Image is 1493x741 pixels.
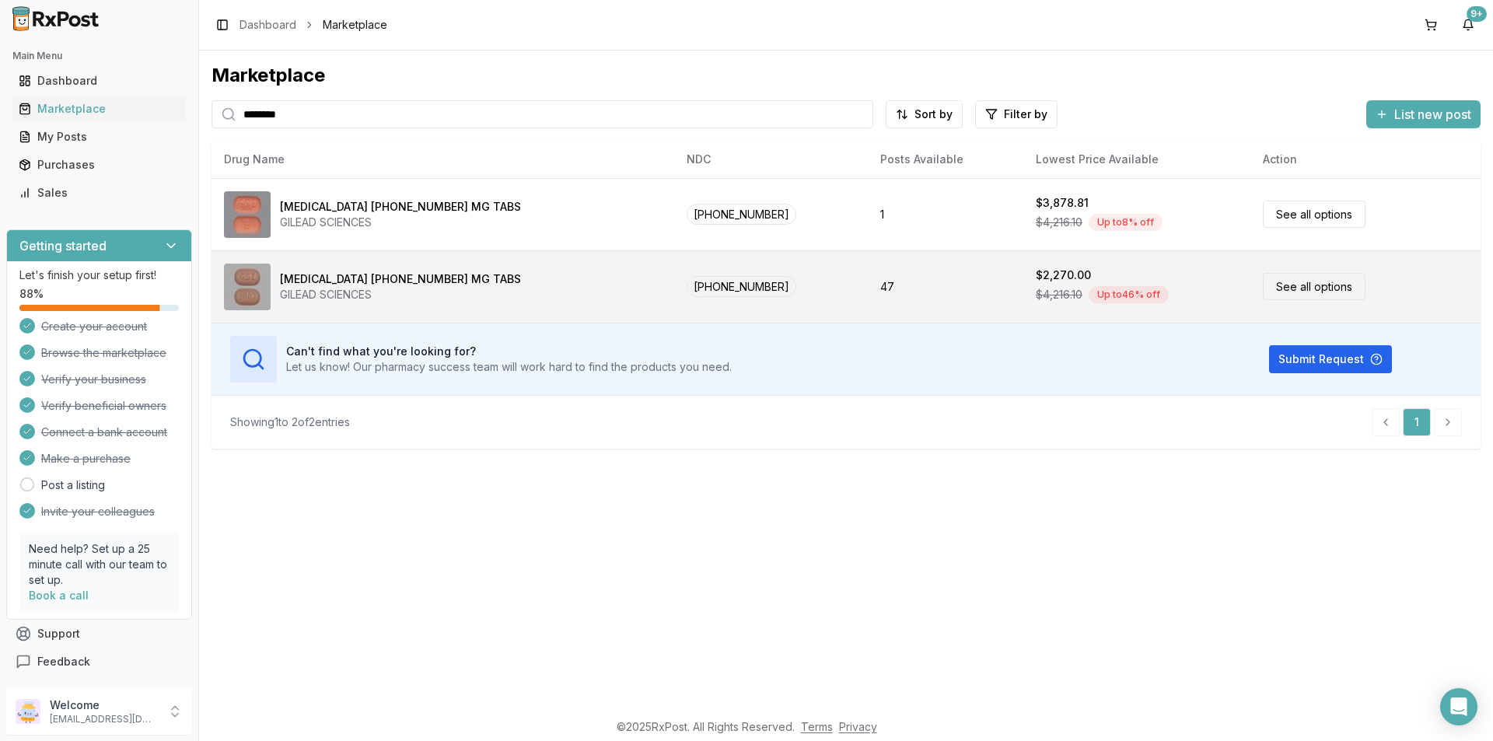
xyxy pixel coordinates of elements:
[1089,214,1163,231] div: Up to 8 % off
[12,67,186,95] a: Dashboard
[1004,107,1047,122] span: Filter by
[19,185,180,201] div: Sales
[280,271,521,287] div: [MEDICAL_DATA] [PHONE_NUMBER] MG TABS
[41,398,166,414] span: Verify beneficial owners
[1089,286,1169,303] div: Up to 46 % off
[1456,12,1481,37] button: 9+
[224,191,271,238] img: Biktarvy 30-120-15 MG TABS
[19,73,180,89] div: Dashboard
[6,152,192,177] button: Purchases
[19,267,179,283] p: Let's finish your setup first!
[6,6,106,31] img: RxPost Logo
[286,344,732,359] h3: Can't find what you're looking for?
[280,215,521,230] div: GILEAD SCIENCES
[41,319,147,334] span: Create your account
[868,141,1023,178] th: Posts Available
[687,276,796,297] span: [PHONE_NUMBER]
[19,286,44,302] span: 88 %
[1394,105,1471,124] span: List new post
[839,720,877,733] a: Privacy
[12,50,186,62] h2: Main Menu
[6,180,192,205] button: Sales
[868,178,1023,250] td: 1
[1036,215,1082,230] span: $4,216.10
[1440,688,1477,725] div: Open Intercom Messenger
[12,123,186,151] a: My Posts
[240,17,387,33] nav: breadcrumb
[41,451,131,467] span: Make a purchase
[1403,408,1431,436] a: 1
[6,68,192,93] button: Dashboard
[37,654,90,669] span: Feedback
[1263,201,1365,228] a: See all options
[914,107,953,122] span: Sort by
[50,697,158,713] p: Welcome
[41,372,146,387] span: Verify your business
[1467,6,1487,22] div: 9+
[50,713,158,725] p: [EMAIL_ADDRESS][DOMAIN_NAME]
[41,345,166,361] span: Browse the marketplace
[12,179,186,207] a: Sales
[801,720,833,733] a: Terms
[886,100,963,128] button: Sort by
[674,141,868,178] th: NDC
[230,414,350,430] div: Showing 1 to 2 of 2 entries
[29,541,170,588] p: Need help? Set up a 25 minute call with our team to set up.
[1036,195,1089,211] div: $3,878.81
[19,129,180,145] div: My Posts
[1269,345,1392,373] button: Submit Request
[240,17,296,33] a: Dashboard
[19,236,107,255] h3: Getting started
[975,100,1058,128] button: Filter by
[687,204,796,225] span: [PHONE_NUMBER]
[1036,287,1082,302] span: $4,216.10
[41,425,167,440] span: Connect a bank account
[16,699,40,724] img: User avatar
[6,620,192,648] button: Support
[1036,267,1091,283] div: $2,270.00
[6,648,192,676] button: Feedback
[12,151,186,179] a: Purchases
[212,63,1481,88] div: Marketplace
[280,287,521,302] div: GILEAD SCIENCES
[19,101,180,117] div: Marketplace
[6,96,192,121] button: Marketplace
[1366,108,1481,124] a: List new post
[29,589,89,602] a: Book a call
[323,17,387,33] span: Marketplace
[212,141,674,178] th: Drug Name
[1023,141,1250,178] th: Lowest Price Available
[6,124,192,149] button: My Posts
[41,477,105,493] a: Post a listing
[1263,273,1365,300] a: See all options
[41,504,155,519] span: Invite your colleagues
[1372,408,1462,436] nav: pagination
[1366,100,1481,128] button: List new post
[868,250,1023,323] td: 47
[1250,141,1481,178] th: Action
[224,264,271,310] img: Biktarvy 50-200-25 MG TABS
[19,157,180,173] div: Purchases
[280,199,521,215] div: [MEDICAL_DATA] [PHONE_NUMBER] MG TABS
[286,359,732,375] p: Let us know! Our pharmacy success team will work hard to find the products you need.
[12,95,186,123] a: Marketplace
